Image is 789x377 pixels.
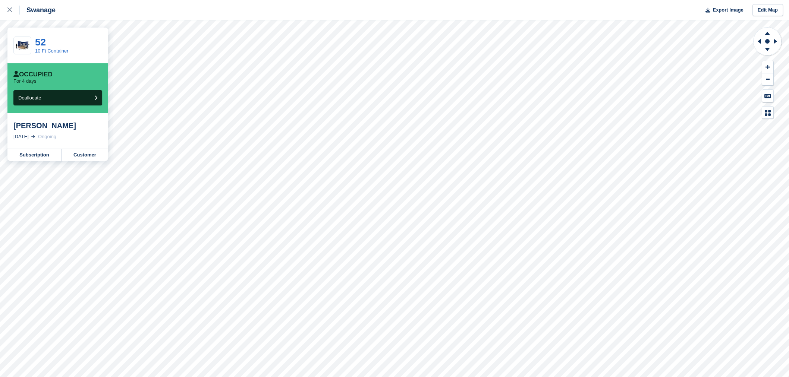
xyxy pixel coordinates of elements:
button: Keyboard Shortcuts [762,90,773,102]
span: Export Image [713,6,743,14]
div: Ongoing [38,133,56,140]
a: 52 [35,37,46,48]
div: [PERSON_NAME] [13,121,102,130]
div: [DATE] [13,133,29,140]
a: Subscription [7,149,62,161]
button: Deallocate [13,90,102,105]
a: 10 Ft Container [35,48,69,54]
span: Deallocate [18,95,41,101]
div: Swanage [20,6,56,15]
button: Export Image [701,4,744,16]
img: 10-ft-container.jpg [14,39,31,52]
button: Zoom Out [762,73,773,86]
button: Zoom In [762,61,773,73]
a: Edit Map [752,4,783,16]
img: arrow-right-light-icn-cde0832a797a2874e46488d9cf13f60e5c3a73dbe684e267c42b8395dfbc2abf.svg [31,135,35,138]
a: Customer [62,149,108,161]
p: For 4 days [13,78,36,84]
div: Occupied [13,71,53,78]
button: Map Legend [762,107,773,119]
